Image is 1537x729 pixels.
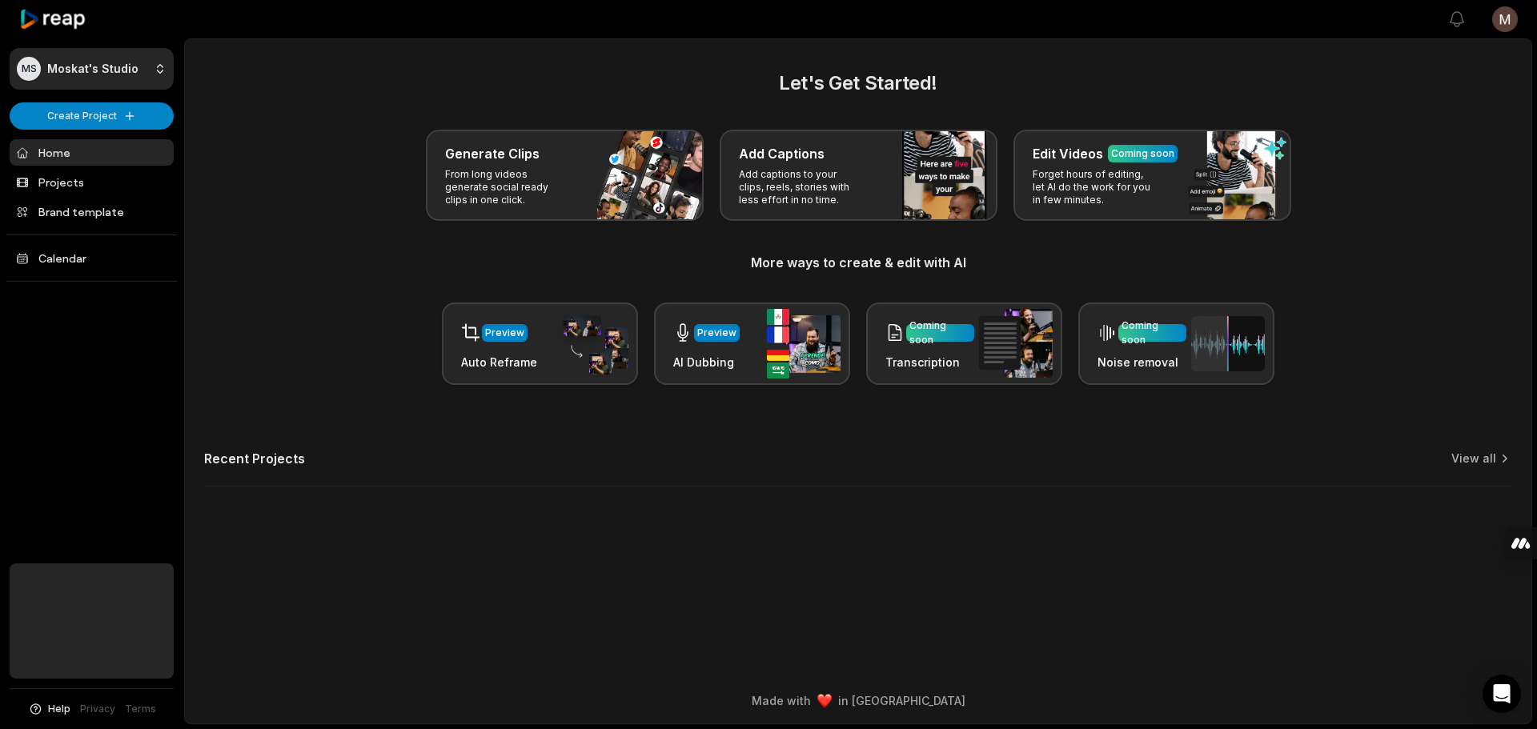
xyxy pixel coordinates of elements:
[80,702,115,716] a: Privacy
[909,318,971,347] div: Coming soon
[461,354,537,371] h3: Auto Reframe
[817,694,832,708] img: heart emoji
[204,451,305,467] h2: Recent Projects
[10,139,174,166] a: Home
[445,144,540,163] h3: Generate Clips
[17,57,41,81] div: MS
[48,702,70,716] span: Help
[555,313,628,375] img: auto_reframe.png
[697,326,736,340] div: Preview
[10,245,174,271] a: Calendar
[1191,316,1265,371] img: noise_removal.png
[739,168,863,206] p: Add captions to your clips, reels, stories with less effort in no time.
[204,253,1512,272] h3: More ways to create & edit with AI
[1111,146,1174,161] div: Coming soon
[1451,451,1496,467] a: View all
[1122,318,1183,347] div: Coming soon
[10,169,174,195] a: Projects
[1483,675,1521,713] div: Open Intercom Messenger
[125,702,156,716] a: Terms
[47,62,138,76] p: Moskat's Studio
[28,702,70,716] button: Help
[445,168,569,206] p: From long videos generate social ready clips in one click.
[885,354,974,371] h3: Transcription
[199,692,1517,709] div: Made with in [GEOGRAPHIC_DATA]
[10,198,174,225] a: Brand template
[10,102,174,130] button: Create Project
[1033,168,1157,206] p: Forget hours of editing, let AI do the work for you in few minutes.
[767,309,841,379] img: ai_dubbing.png
[485,326,524,340] div: Preview
[1033,144,1103,163] h3: Edit Videos
[739,144,825,163] h3: Add Captions
[979,309,1053,378] img: transcription.png
[1098,354,1186,371] h3: Noise removal
[673,354,740,371] h3: AI Dubbing
[204,69,1512,98] h2: Let's Get Started!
